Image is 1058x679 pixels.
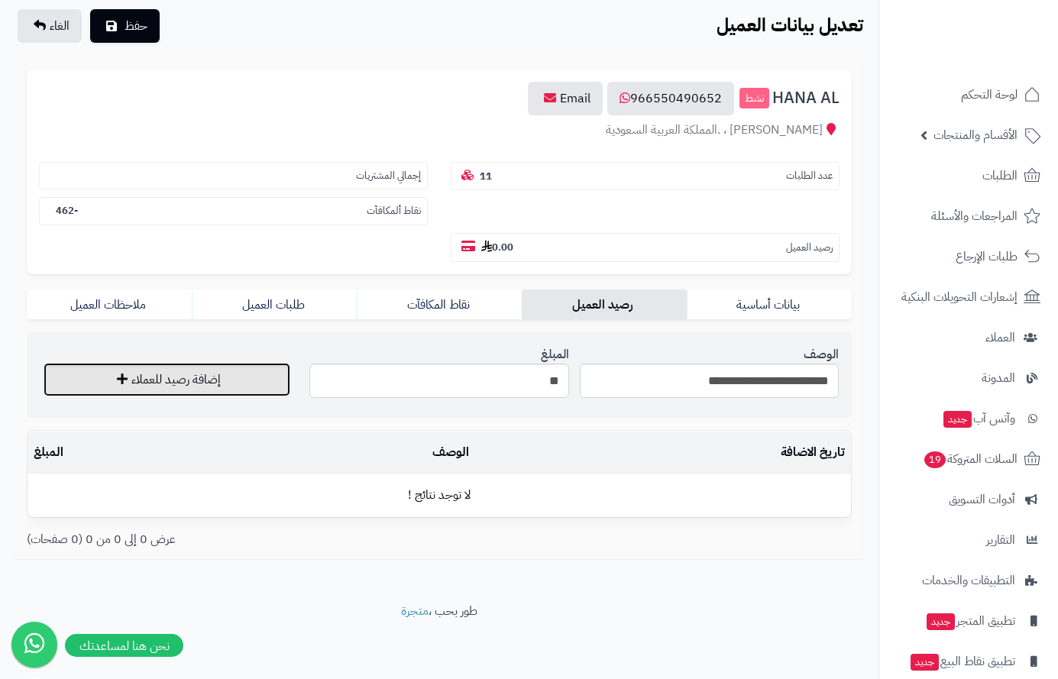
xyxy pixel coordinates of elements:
[933,124,1018,146] span: الأقسام والمنتجات
[541,339,569,364] label: المبلغ
[804,339,839,364] label: الوصف
[786,241,833,255] small: رصيد العميل
[986,529,1015,551] span: التقارير
[27,289,192,320] a: ملاحظات العميل
[772,89,840,107] span: HANA AL
[888,481,1049,518] a: أدوات التسويق
[888,157,1049,194] a: الطلبات
[125,17,147,35] span: حفظ
[911,654,939,671] span: جديد
[39,121,840,139] div: [PERSON_NAME] ، .المملكة العربية السعودية
[925,610,1015,632] span: تطبيق المتجر
[982,367,1015,389] span: المدونة
[927,613,955,630] span: جديد
[943,411,972,428] span: جديد
[901,286,1018,308] span: إشعارات التحويلات البنكية
[56,203,78,218] b: -462
[480,169,492,183] b: 11
[28,432,235,474] td: المبلغ
[28,474,851,516] td: لا توجد نتائج !
[356,169,421,183] small: إجمالي المشتريات
[922,570,1015,591] span: التطبيقات والخدمات
[888,238,1049,275] a: طلبات الإرجاع
[687,289,852,320] a: بيانات أساسية
[888,522,1049,558] a: التقارير
[90,9,160,43] button: حفظ
[401,602,429,620] a: متجرة
[888,76,1049,113] a: لوحة التحكم
[909,651,1015,672] span: تطبيق نقاط البيع
[888,400,1049,437] a: وآتس آبجديد
[475,432,851,474] td: تاريخ الاضافة
[888,319,1049,356] a: العملاء
[786,169,833,183] small: عدد الطلبات
[357,289,522,320] a: نقاط المكافآت
[481,240,513,254] b: 0.00
[50,17,70,35] span: الغاء
[956,246,1018,267] span: طلبات الإرجاع
[961,84,1018,105] span: لوحة التحكم
[931,205,1018,227] span: المراجعات والأسئلة
[367,204,421,218] small: نقاط ألمكافآت
[607,82,734,115] a: 966550490652
[924,451,946,468] span: 19
[982,165,1018,186] span: الطلبات
[949,489,1015,510] span: أدوات التسويق
[888,441,1049,477] a: السلات المتروكة19
[888,279,1049,315] a: إشعارات التحويلات البنكية
[717,11,863,39] b: تعديل بيانات العميل
[739,88,769,109] small: نشط
[18,9,82,43] a: الغاء
[888,603,1049,639] a: تطبيق المتجرجديد
[528,82,603,115] a: Email
[888,562,1049,599] a: التطبيقات والخدمات
[888,198,1049,234] a: المراجعات والأسئلة
[942,408,1015,429] span: وآتس آب
[235,432,475,474] td: الوصف
[888,360,1049,396] a: المدونة
[923,448,1018,470] span: السلات المتروكة
[15,531,439,548] div: عرض 0 إلى 0 من 0 (0 صفحات)
[985,327,1015,348] span: العملاء
[522,289,687,320] a: رصيد العميل
[192,289,357,320] a: طلبات العميل
[44,363,290,396] button: إضافة رصيد للعملاء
